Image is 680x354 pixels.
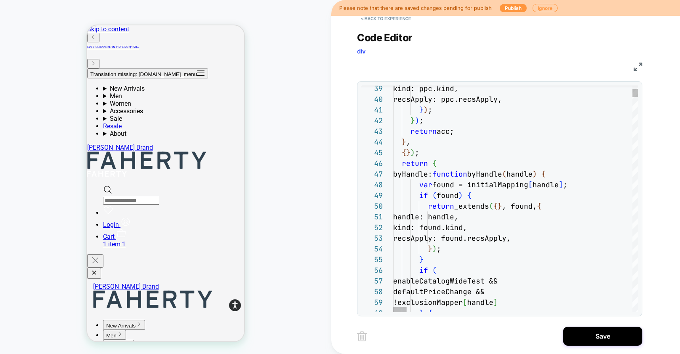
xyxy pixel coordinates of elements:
span: handle [506,169,533,179]
div: 49 [361,190,383,201]
span: ( [432,191,437,200]
div: 47 [361,169,383,179]
span: recsApply: ppc.recsApply, [393,95,502,104]
span: ; [419,116,424,125]
div: 45 [361,147,383,158]
a: Resale [16,97,34,105]
div: 46 [361,158,383,169]
span: handle [467,298,493,307]
div: Search drawer [16,160,157,179]
span: ) [432,244,437,253]
button: Publish [500,4,527,12]
span: , [406,137,411,147]
a: [PERSON_NAME] Brand [6,257,163,284]
span: Translation missing: [DOMAIN_NAME]_menu [3,46,110,52]
span: ; [437,244,441,253]
span: { [467,191,472,200]
span: { [493,202,498,211]
span: ; [563,180,567,189]
div: 51 [361,211,383,222]
div: 56 [361,265,383,276]
span: div [357,48,366,55]
button: Expand New Arrivals [16,295,58,305]
span: ] [493,298,498,307]
span: return [411,127,437,136]
span: ) [458,191,463,200]
span: byHandle [467,169,502,179]
div: 40 [361,94,383,105]
span: { [402,148,406,157]
span: acc; [437,127,454,136]
div: 60 [361,308,383,318]
button: Expand Men [16,305,39,314]
span: Cart [16,207,27,215]
div: 53 [361,233,383,244]
span: } [498,202,502,211]
summary: New Arrivals [16,59,157,67]
span: kind: found.kind, [393,223,467,232]
span: handle: handle, [393,212,458,221]
span: recsApply: found.recsApply, [393,234,511,243]
span: ; [415,148,419,157]
div: 48 [361,179,383,190]
span: kind: ppc.kind, [393,84,458,93]
span: 1 item [16,215,33,223]
span: 1 [35,215,38,223]
span: } [419,105,424,114]
span: } [411,116,415,125]
span: var [419,180,432,189]
span: ( [489,202,493,211]
span: ) [415,116,419,125]
span: } [419,255,424,264]
span: found [437,191,458,200]
summary: Sale [16,89,157,97]
span: { [432,159,437,168]
summary: About [16,105,157,112]
span: } [402,137,406,147]
img: fullscreen [634,63,642,71]
span: ; [428,105,432,114]
button: < Back to experience [357,12,415,25]
button: Ignore [533,4,558,12]
span: if [419,266,428,275]
span: [PERSON_NAME] Brand [6,257,72,265]
div: 59 [361,297,383,308]
span: ] [559,180,563,189]
summary: Accessories [16,82,157,89]
summary: Men [16,67,157,74]
span: , found, [502,202,537,211]
span: [ [463,298,467,307]
span: Login [16,196,32,203]
span: New Arrivals [19,297,48,303]
summary: Women [16,74,157,82]
span: } [428,244,432,253]
span: enableCatalogWideTest && [393,276,498,285]
div: 57 [361,276,383,286]
span: byHandle: [393,169,432,179]
span: _extends [454,202,489,211]
span: return [402,159,428,168]
span: found = initialMapping [432,180,528,189]
span: Men [19,307,29,313]
span: return [428,202,454,211]
span: [ [528,180,533,189]
button: Expand Women [16,314,47,324]
a: Cart 1 item [16,207,157,223]
div: 39 [361,83,383,94]
div: 55 [361,254,383,265]
span: { [537,202,541,211]
div: 44 [361,137,383,147]
button: Save [563,327,642,346]
span: function [432,169,467,179]
span: ) [424,105,428,114]
span: defaultPriceChange && [393,287,485,296]
span: ) [411,148,415,157]
span: ) [533,169,537,179]
span: ( [502,169,506,179]
div: 50 [361,201,383,211]
span: ( [432,266,437,275]
span: !exclusionMapper [393,298,463,307]
img: delete [357,331,367,341]
span: Code Editor [357,32,413,44]
span: { [541,169,546,179]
